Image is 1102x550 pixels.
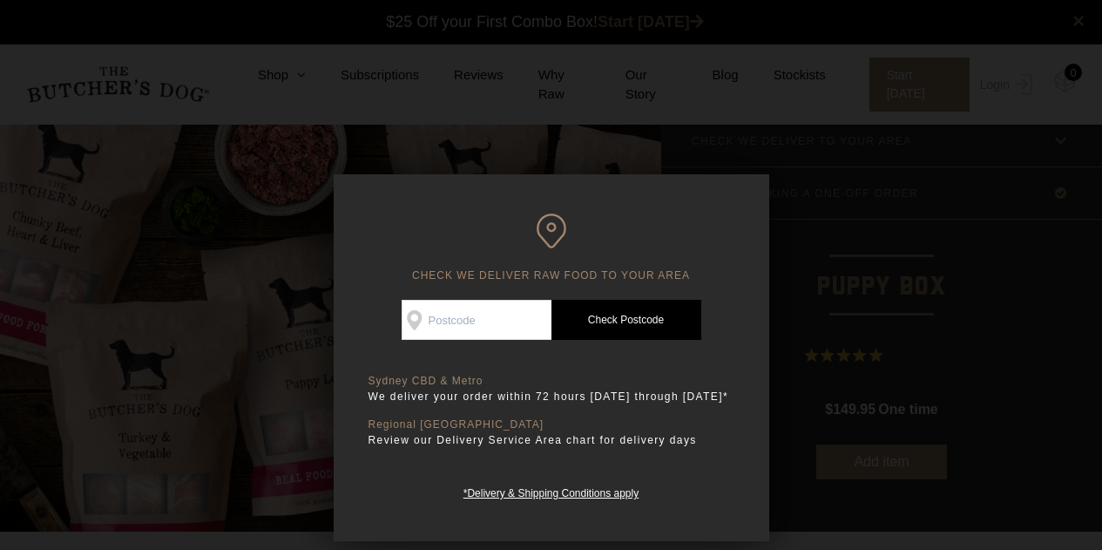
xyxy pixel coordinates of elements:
input: Postcode [402,300,551,340]
h6: CHECK WE DELIVER RAW FOOD TO YOUR AREA [368,214,734,282]
p: Review our Delivery Service Area chart for delivery days [368,431,734,449]
p: We deliver your order within 72 hours [DATE] through [DATE]* [368,388,734,405]
p: Sydney CBD & Metro [368,375,734,388]
a: Check Postcode [551,300,701,340]
a: *Delivery & Shipping Conditions apply [463,483,639,499]
p: Regional [GEOGRAPHIC_DATA] [368,418,734,431]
